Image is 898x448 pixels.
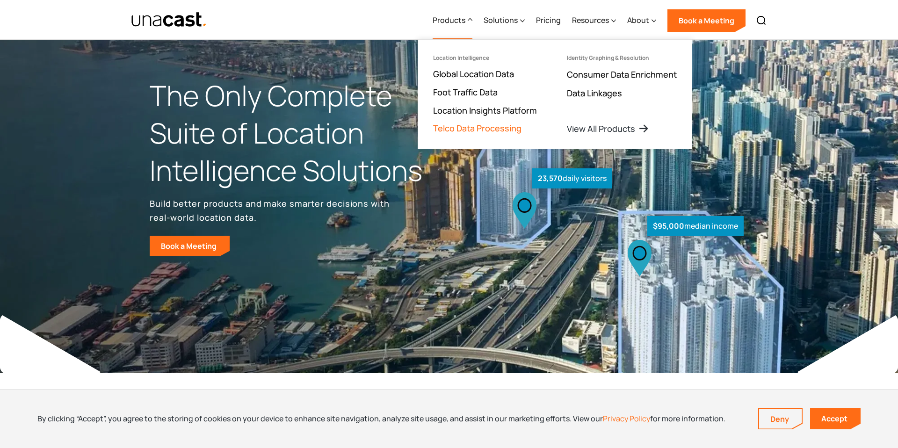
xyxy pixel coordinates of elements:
a: home [131,12,207,28]
p: Build better products and make smarter decisions with real-world location data. [150,196,393,224]
a: Accept [810,408,861,429]
h1: The Only Complete Suite of Location Intelligence Solutions [150,77,449,189]
strong: $95,000 [653,221,684,231]
div: About [627,1,656,40]
strong: 23,570 [538,173,563,183]
div: Identity Graphing & Resolution [567,55,649,61]
img: Unacast text logo [131,12,207,28]
a: Foot Traffic Data [433,87,498,98]
a: Privacy Policy [603,413,650,424]
div: Location Intelligence [433,55,489,61]
div: Solutions [484,14,518,26]
div: Solutions [484,1,525,40]
div: Resources [572,14,609,26]
div: About [627,14,649,26]
a: Location Insights Platform [433,105,537,116]
img: Search icon [756,15,767,26]
a: View All Products [567,123,649,134]
div: Resources [572,1,616,40]
a: Book a Meeting [150,236,230,256]
div: Products [433,14,465,26]
nav: Products [418,39,692,149]
a: Data Linkages [567,87,622,99]
div: Products [433,1,472,40]
a: Consumer Data Enrichment [567,69,677,80]
a: Book a Meeting [667,9,746,32]
a: Global Location Data [433,68,514,79]
a: Telco Data Processing [433,123,521,134]
div: By clicking “Accept”, you agree to the storing of cookies on your device to enhance site navigati... [37,413,725,424]
div: median income [647,216,744,236]
div: daily visitors [532,168,612,188]
a: Pricing [536,1,561,40]
a: Deny [759,409,802,429]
